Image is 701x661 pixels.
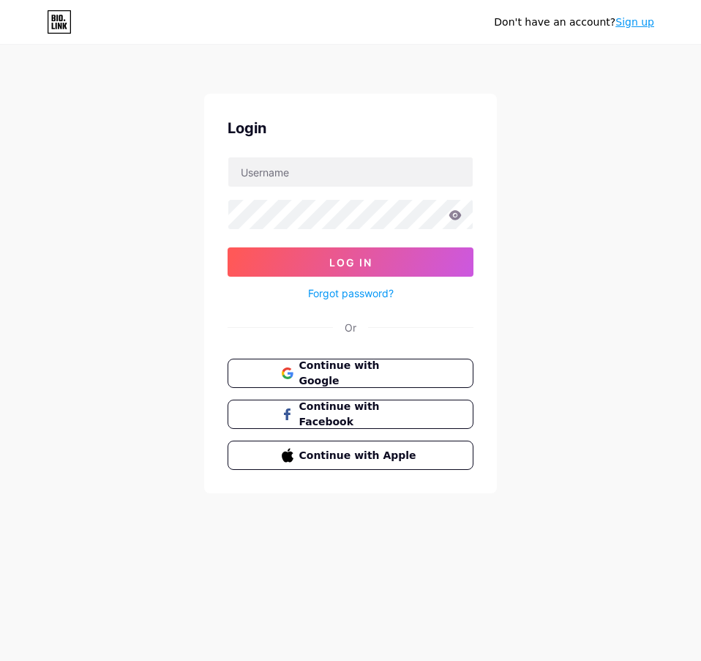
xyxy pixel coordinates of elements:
button: Continue with Apple [228,441,473,470]
button: Continue with Facebook [228,400,473,429]
a: Sign up [615,16,654,28]
button: Log In [228,247,473,277]
div: Or [345,320,356,335]
input: Username [228,157,473,187]
span: Log In [329,256,372,269]
span: Continue with Google [299,358,420,389]
a: Forgot password? [308,285,394,301]
span: Continue with Apple [299,448,420,463]
div: Don't have an account? [494,15,654,30]
span: Continue with Facebook [299,399,420,430]
div: Login [228,117,473,139]
button: Continue with Google [228,359,473,388]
